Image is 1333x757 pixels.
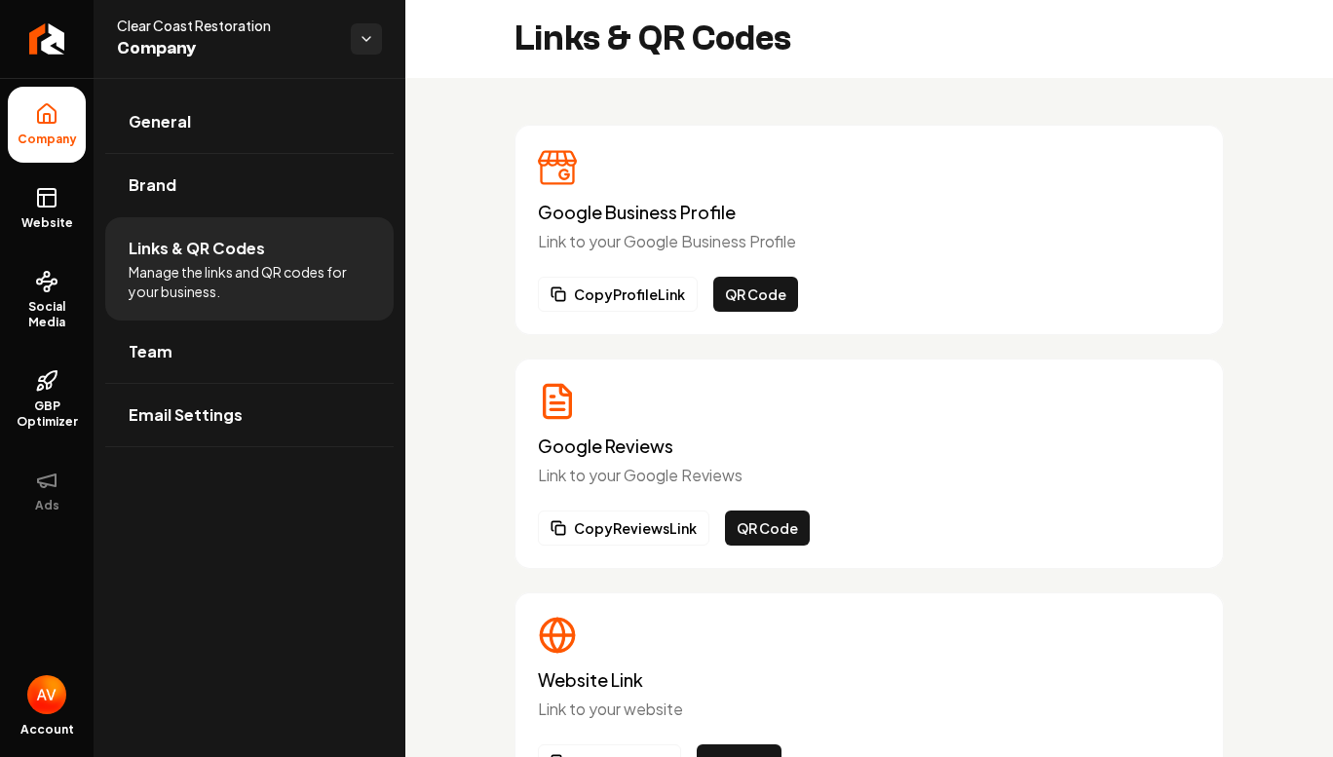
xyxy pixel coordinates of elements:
span: Company [117,35,335,62]
span: Ads [27,498,67,513]
h3: Google Reviews [538,436,1200,456]
span: Email Settings [129,403,243,427]
a: Website [8,170,86,246]
h2: Links & QR Codes [514,19,791,58]
h3: Website Link [538,670,1200,690]
span: Links & QR Codes [129,237,265,260]
h3: Google Business Profile [538,203,1200,222]
span: Clear Coast Restoration [117,16,335,35]
a: Team [105,321,394,383]
span: Manage the links and QR codes for your business. [129,262,370,301]
a: Email Settings [105,384,394,446]
span: Website [14,215,81,231]
span: Company [10,132,85,147]
img: Ana Villa [27,675,66,714]
button: Ads [8,453,86,529]
button: CopyProfileLink [538,277,698,312]
p: Link to your website [538,698,1200,721]
a: General [105,91,394,153]
span: Team [129,340,172,363]
button: CopyReviewsLink [538,511,709,546]
p: Link to your Google Reviews [538,464,1200,487]
button: QR Code [725,511,810,546]
button: QR Code [713,277,798,312]
span: Brand [129,173,176,197]
img: Rebolt Logo [29,23,65,55]
span: Social Media [8,299,86,330]
p: Link to your Google Business Profile [538,230,1200,253]
span: Account [20,722,74,738]
a: GBP Optimizer [8,354,86,445]
a: Social Media [8,254,86,346]
span: GBP Optimizer [8,398,86,430]
span: General [129,110,191,133]
button: Open user button [27,675,66,714]
a: Brand [105,154,394,216]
